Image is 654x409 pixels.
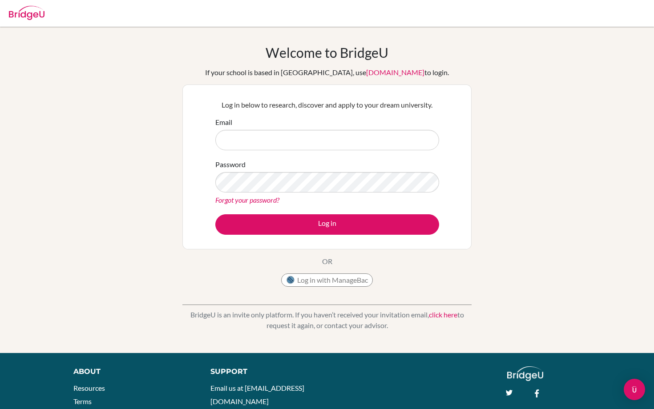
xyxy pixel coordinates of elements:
div: Open Intercom Messenger [624,379,645,400]
p: BridgeU is an invite only platform. If you haven’t received your invitation email, to request it ... [182,309,472,331]
label: Password [215,159,246,170]
button: Log in [215,214,439,235]
p: OR [322,256,332,267]
div: If your school is based in [GEOGRAPHIC_DATA], use to login. [205,67,449,78]
div: About [73,366,190,377]
img: Bridge-U [9,6,44,20]
div: Support [210,366,318,377]
button: Log in with ManageBac [281,273,373,287]
h1: Welcome to BridgeU [266,44,388,60]
p: Log in below to research, discover and apply to your dream university. [215,100,439,110]
a: [DOMAIN_NAME] [366,68,424,76]
a: Forgot your password? [215,196,279,204]
a: Terms [73,397,92,405]
label: Email [215,117,232,128]
a: Email us at [EMAIL_ADDRESS][DOMAIN_NAME] [210,384,304,405]
a: Resources [73,384,105,392]
img: logo_white@2x-f4f0deed5e89b7ecb1c2cc34c3e3d731f90f0f143d5ea2071677605dd97b5244.png [507,366,543,381]
a: click here [429,310,457,319]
